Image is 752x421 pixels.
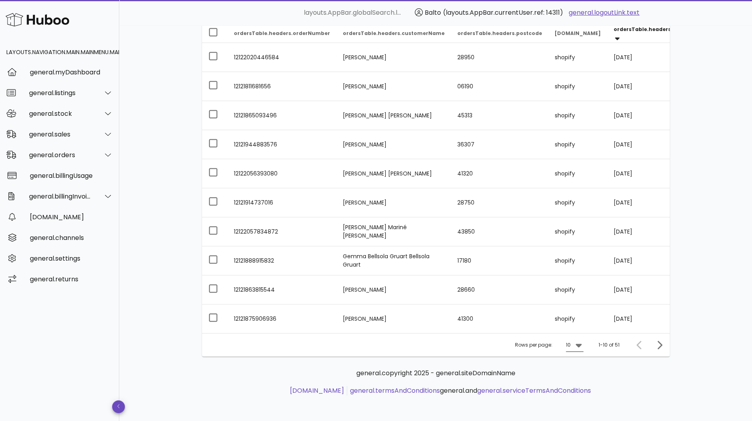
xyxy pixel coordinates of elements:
td: 12121865093496 [227,101,336,130]
td: [DATE] [607,304,707,333]
div: general.listings [29,89,94,97]
img: Huboo Logo [6,11,69,28]
a: general.termsAndConditions [350,386,440,395]
td: 06190 [451,72,548,101]
p: general.copyright 2025 - general.siteDomainName [208,368,663,378]
td: 12121888915832 [227,246,336,275]
td: 12121875906936 [227,304,336,333]
div: general.settings [30,255,113,262]
div: 10 [566,341,571,349]
div: 1-10 of 51 [598,341,620,349]
td: 17180 [451,246,548,275]
td: [PERSON_NAME] [336,304,451,333]
span: ordersTable.headers.orderDate [614,26,701,33]
td: 41300 [451,304,548,333]
td: [PERSON_NAME] Mariné [PERSON_NAME] [336,217,451,246]
a: general.logoutLink.text [569,8,639,18]
td: 28750 [451,188,548,217]
div: general.sales [29,131,94,138]
td: [PERSON_NAME] [336,188,451,217]
td: 41320 [451,159,548,188]
td: [DATE] [607,72,707,101]
td: [PERSON_NAME] [PERSON_NAME] [336,159,451,188]
td: 43850 [451,217,548,246]
td: 28660 [451,275,548,304]
td: 45313 [451,101,548,130]
div: Rows per page: [515,333,583,357]
span: ordersTable.headers.customerName [343,30,445,37]
span: ordersTable.headers.postcode [457,30,542,37]
td: 28950 [451,43,548,72]
td: [DATE] [607,217,707,246]
td: shopify [548,304,607,333]
td: Gemma Bellsola Gruart Bellsola Gruart [336,246,451,275]
div: general.orders [29,151,94,159]
div: general.stock [29,110,94,117]
td: [PERSON_NAME] [336,275,451,304]
td: 12121811681656 [227,72,336,101]
td: [DATE] [607,43,707,72]
div: general.myDashboard [30,68,113,76]
td: [DATE] [607,188,707,217]
div: [DOMAIN_NAME] [30,213,113,221]
td: [PERSON_NAME] [336,72,451,101]
span: (layouts.AppBar.currentUser.ref: 14311) [443,8,563,17]
td: shopify [548,72,607,101]
span: Balto [425,8,441,17]
div: general.billingUsage [30,172,113,179]
a: [DOMAIN_NAME] [290,386,344,395]
td: shopify [548,130,607,159]
a: general.serviceTermsAndConditions [477,386,591,395]
td: 12122020446584 [227,43,336,72]
span: ordersTable.headers.orderNumber [234,30,330,37]
td: 12121863815544 [227,275,336,304]
th: ordersTable.headers.orderNumber [227,24,336,43]
td: shopify [548,275,607,304]
div: general.returns [30,275,113,283]
td: [PERSON_NAME] [PERSON_NAME] [336,101,451,130]
span: [DOMAIN_NAME] [555,30,601,37]
div: 10Rows per page: [566,339,583,351]
td: 12122057834872 [227,217,336,246]
td: 12121914737016 [227,188,336,217]
td: [DATE] [607,101,707,130]
td: shopify [548,246,607,275]
th: ordersTable.headers.customerName [336,24,451,43]
li: general.and [347,386,591,396]
td: [DATE] [607,130,707,159]
td: shopify [548,43,607,72]
td: 36307 [451,130,548,159]
div: general.billingInvoicingAndPayments [29,193,94,200]
td: [PERSON_NAME] [336,43,451,72]
button: Next page [652,338,667,352]
td: [DATE] [607,275,707,304]
td: shopify [548,217,607,246]
td: [DATE] [607,159,707,188]
td: shopify [548,188,607,217]
td: shopify [548,101,607,130]
th: ordersTable.headers.orderDate: Sorted descending. Activate to remove sorting. [607,24,707,43]
td: shopify [548,159,607,188]
div: general.channels [30,234,113,242]
td: 12121944883576 [227,130,336,159]
td: 12122056393080 [227,159,336,188]
td: [DATE] [607,246,707,275]
th: ordersTable.headers.channel [548,24,607,43]
th: ordersTable.headers.postcode [451,24,548,43]
td: [PERSON_NAME] [336,130,451,159]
